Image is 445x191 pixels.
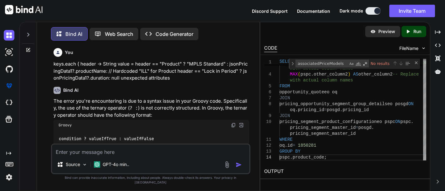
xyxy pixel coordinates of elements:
[298,143,316,148] span: 1850281
[279,59,295,64] span: SELECT
[358,72,392,77] span: other_column2
[290,59,295,69] div: Toggle Replace
[59,123,72,128] span: Groovy
[327,107,340,112] span: posgd
[293,143,295,148] span: =
[295,149,301,154] span: BY
[4,47,14,57] img: darkAi-studio
[297,8,330,14] button: Documentation
[285,143,287,148] span: .
[264,137,271,143] div: 11
[401,119,411,124] span: pspc
[264,45,277,52] div: CODE
[4,30,14,41] img: darkChat
[279,137,293,142] span: WHERE
[370,29,376,34] img: preview
[54,98,249,119] p: The error you're encountering is due to a syntax issue in your Groovy code. Specifically, the use...
[130,105,138,111] code: ? :
[264,89,271,95] div: 6
[290,125,356,130] span: pricing_segment_master_id
[236,162,242,168] img: icon
[311,72,314,77] span: .
[340,107,343,112] span: .
[324,155,327,160] span: ;
[370,60,391,67] div: No results
[411,119,413,124] span: .
[395,119,401,124] span: ON
[66,161,80,168] p: Source
[298,107,324,112] span: pricing_id
[4,81,14,91] img: premium
[264,154,271,160] div: 14
[59,135,155,142] code: condition ? valueIfTrue : valueIfFalse
[378,28,395,35] p: Preview
[404,60,411,67] div: Find in Selection (Alt+L)
[293,155,324,160] span: product_code
[260,164,430,179] h2: OUTPUT
[279,101,400,106] span: pricing_opportunity_segment_group_detailseo po
[295,107,298,112] span: .
[279,84,290,89] span: FROM
[288,143,293,148] span: id
[264,113,271,119] div: 9
[298,72,300,77] span: (
[279,155,290,160] span: pspc
[264,59,271,65] span: 1
[4,172,14,183] img: settings
[289,59,420,69] div: Find / Replace
[290,131,356,136] span: pricing_segment_master_id
[65,30,82,38] p: Bind AI
[252,8,288,14] button: Discord Support
[264,119,271,125] div: 10
[5,5,43,14] img: Bind AI
[279,90,337,95] span: opportunity_quoteeo oq
[389,5,435,17] button: Invite Team
[264,143,271,149] div: 12
[4,97,14,108] img: cloudideIcon
[4,64,14,74] img: githubDark
[238,122,244,128] img: Open in Browser
[279,149,293,154] span: GROUP
[279,119,395,124] span: pricing_segment_product_configurationeo pspc
[348,61,355,67] div: Match Case (Alt+C)
[421,46,426,51] img: chevron down
[279,95,290,100] span: JOIN
[105,30,133,38] p: Web Search
[401,101,408,106] span: sgd
[314,72,348,77] span: other_column2
[343,107,369,112] span: pricing_id
[103,161,129,168] p: GPT-4o min..
[290,72,298,77] span: MAX
[54,61,249,82] p: keys.each { header -> String value = header == "Product" ? "MPLS Standard" : jsonPricingData1?.pr...
[264,83,271,89] div: 5
[353,72,359,77] span: AS
[51,175,250,185] p: Bind can provide inaccurate information, including about people. Always double-check its answers....
[301,72,311,77] span: pspc
[348,72,350,77] span: )
[296,60,348,67] textarea: Find
[413,28,421,35] p: Run
[362,61,368,67] div: Use Regular Expression (Alt+R)
[393,72,419,77] span: -- Replace
[392,61,397,66] div: Previous Match (Shift+Enter)
[279,113,290,118] span: JOIN
[290,155,293,160] span: .
[264,71,271,77] div: 4
[355,61,361,67] div: Match Whole Word (Alt+W)
[63,87,79,93] h6: Bind AI
[264,95,271,101] div: 7
[356,125,358,130] span: =
[414,60,419,65] div: Close (Escape)
[340,8,363,14] span: Dark mode
[408,101,414,106] span: ON
[94,161,100,168] img: GPT-4o mini
[371,125,374,130] span: .
[279,143,285,148] span: oq
[156,30,193,38] p: Code Generator
[65,49,73,56] h6: You
[398,61,403,66] div: Next Match (Enter)
[290,107,295,112] span: oq
[264,149,271,154] div: 13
